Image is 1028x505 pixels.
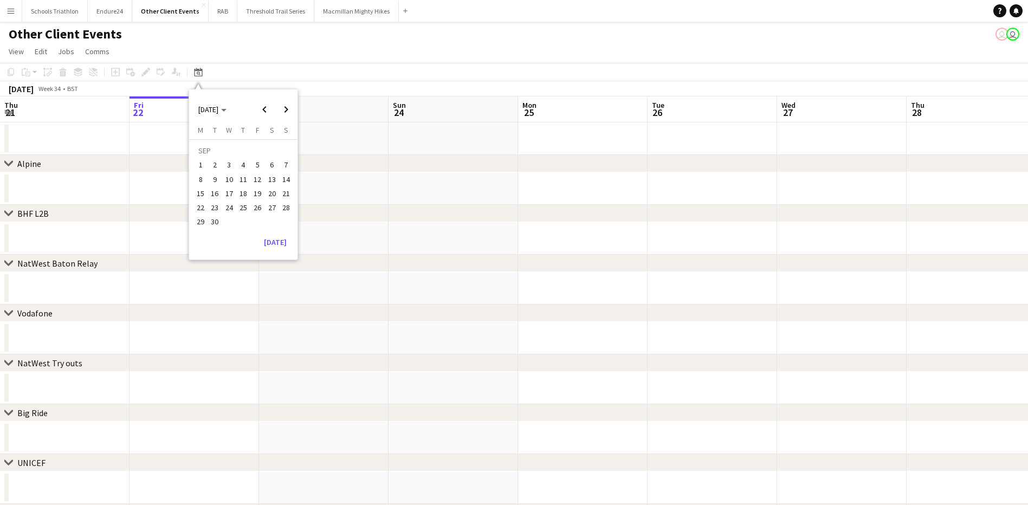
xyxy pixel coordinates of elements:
button: 22-09-2025 [193,200,208,215]
span: 20 [266,187,279,200]
span: 27 [266,201,279,214]
span: S [284,125,288,135]
span: 3 [223,159,236,172]
span: 7 [280,159,293,172]
span: T [213,125,217,135]
app-user-avatar: Liz Sutton [995,28,1008,41]
button: Endure24 [88,1,132,22]
h1: Other Client Events [9,26,122,42]
span: W [226,125,232,135]
span: 6 [266,159,279,172]
span: 12 [251,173,264,186]
button: 11-09-2025 [236,172,250,186]
span: Tue [652,100,664,110]
span: Week 34 [36,85,63,93]
button: 19-09-2025 [250,186,264,200]
span: 17 [223,187,236,200]
button: Schools Triathlon [22,1,88,22]
span: 13 [266,173,279,186]
button: Macmillan Mighty Hikes [314,1,399,22]
button: Other Client Events [132,1,209,22]
button: 23-09-2025 [208,200,222,215]
span: Edit [35,47,47,56]
button: RAB [209,1,237,22]
div: UNICEF [17,457,46,468]
button: 02-09-2025 [208,158,222,172]
span: Wed [781,100,796,110]
button: 13-09-2025 [264,172,279,186]
div: BST [67,85,78,93]
span: Sun [393,100,406,110]
span: Comms [85,47,109,56]
button: Next month [275,99,297,120]
button: 15-09-2025 [193,186,208,200]
span: Jobs [58,47,74,56]
button: 10-09-2025 [222,172,236,186]
span: 1 [194,159,207,172]
div: Alpine [17,158,41,169]
span: Thu [4,100,18,110]
button: 07-09-2025 [279,158,293,172]
div: Vodafone [17,308,53,319]
span: 29 [194,216,207,229]
div: NatWest Try outs [17,358,82,368]
button: 17-09-2025 [222,186,236,200]
span: 5 [251,159,264,172]
button: 24-09-2025 [222,200,236,215]
div: Big Ride [17,407,48,418]
span: 24 [223,201,236,214]
button: 06-09-2025 [264,158,279,172]
button: 29-09-2025 [193,215,208,229]
app-user-avatar: Liz Sutton [1006,28,1019,41]
span: 30 [209,216,222,229]
button: 27-09-2025 [264,200,279,215]
span: 25 [237,201,250,214]
td: SEP [193,144,293,158]
button: [DATE] [260,234,291,251]
button: 26-09-2025 [250,200,264,215]
span: S [270,125,274,135]
span: [DATE] [198,105,218,114]
div: [DATE] [9,83,34,94]
button: 14-09-2025 [279,172,293,186]
span: M [198,125,203,135]
button: 05-09-2025 [250,158,264,172]
button: 12-09-2025 [250,172,264,186]
span: Thu [911,100,924,110]
span: 11 [237,173,250,186]
span: 22 [194,201,207,214]
span: 27 [780,106,796,119]
span: 14 [280,173,293,186]
a: View [4,44,28,59]
span: 28 [280,201,293,214]
div: NatWest Baton Relay [17,258,98,269]
button: 03-09-2025 [222,158,236,172]
span: 26 [650,106,664,119]
span: 21 [3,106,18,119]
button: 04-09-2025 [236,158,250,172]
button: Choose month and year [194,100,231,119]
button: 25-09-2025 [236,200,250,215]
button: Threshold Trail Series [237,1,314,22]
span: 16 [209,187,222,200]
button: 28-09-2025 [279,200,293,215]
span: 25 [521,106,536,119]
span: 23 [209,201,222,214]
span: 21 [280,187,293,200]
span: 19 [251,187,264,200]
span: View [9,47,24,56]
button: 20-09-2025 [264,186,279,200]
span: Fri [134,100,144,110]
button: 08-09-2025 [193,172,208,186]
span: 10 [223,173,236,186]
div: BHF L2B [17,208,49,219]
span: 28 [909,106,924,119]
span: 2 [209,159,222,172]
button: 01-09-2025 [193,158,208,172]
span: 4 [237,159,250,172]
span: 9 [209,173,222,186]
a: Edit [30,44,51,59]
span: 22 [132,106,144,119]
button: 18-09-2025 [236,186,250,200]
a: Comms [81,44,114,59]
